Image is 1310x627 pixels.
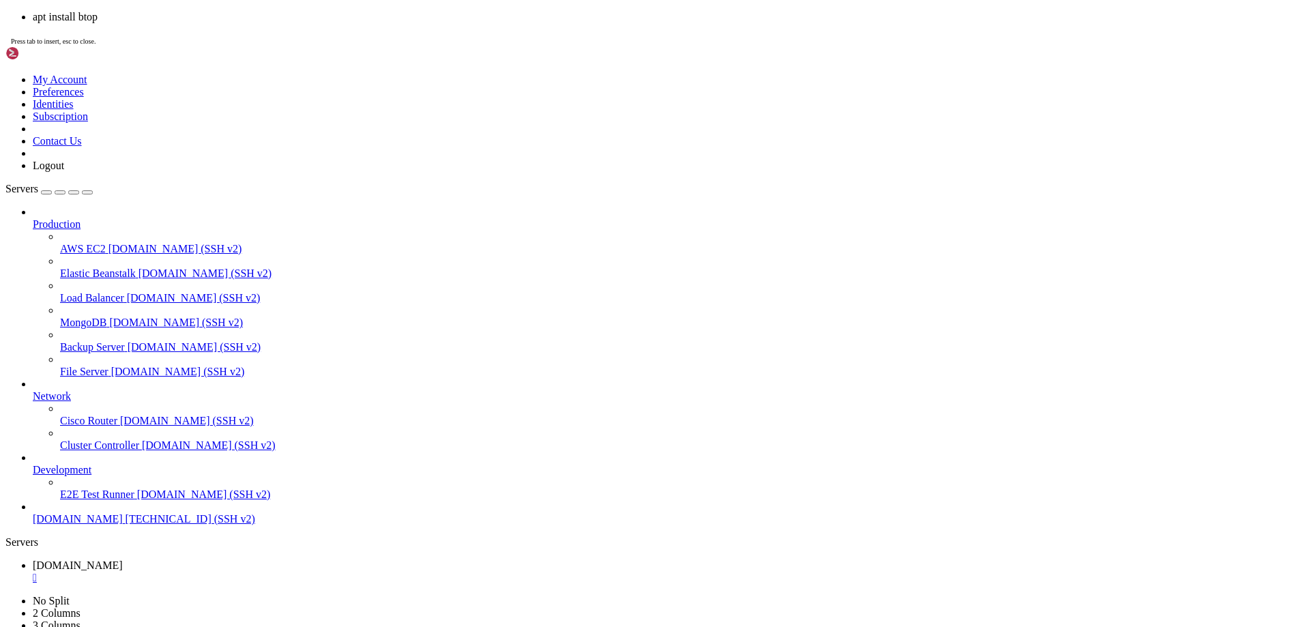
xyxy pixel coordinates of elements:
[33,595,70,607] a: No Split
[5,156,1133,168] x-row: Comment: To report abuse and illegal activity: [URL][DOMAIN_NAME]
[5,365,1133,377] x-row: OrgAbuseEmail: [EMAIL_ADDRESS][DOMAIN_NAME]
[5,40,1133,52] x-row: OrgId: GOGL
[5,435,1133,446] x-row: # available at: [URL][DOMAIN_NAME]
[5,353,1133,365] x-row: OrgAbusePhone: [PHONE_NUMBER]
[5,52,1133,63] x-row: Address: [STREET_ADDRESS]
[5,307,1133,319] x-row: OrgTechRef: [URL][DOMAIN_NAME]
[33,513,1305,525] a: [DOMAIN_NAME] [TECHNICAL_ID] (SSH v2)
[5,168,1133,179] x-row: Comment:
[5,87,1133,98] x-row: PostalCode: 94043
[5,377,1133,388] x-row: OrgAbuseRef: [URL][DOMAIN_NAME]
[5,481,1133,493] x-row: #
[60,489,1305,501] a: E2E Test Runner [DOMAIN_NAME] (SSH v2)
[33,160,64,171] a: Logout
[60,267,1305,280] a: Elastic Beanstalk [DOMAIN_NAME] (SSH v2)
[60,280,1305,304] li: Load Balancer [DOMAIN_NAME] (SSH v2)
[5,145,1133,156] x-row: Comment:
[33,206,1305,378] li: Production
[60,267,136,279] span: Elastic Beanstalk
[60,292,124,304] span: Load Balancer
[142,439,276,451] span: [DOMAIN_NAME] (SSH v2)
[60,341,1305,353] a: Backup Server [DOMAIN_NAME] (SSH v2)
[33,378,1305,452] li: Network
[5,411,1133,423] x-row: #
[33,11,1305,23] li: apt install btop
[60,427,1305,452] li: Cluster Controller [DOMAIN_NAME] (SSH v2)
[5,121,1133,133] x-row: Updated: [DATE]
[5,63,1133,75] x-row: City: [GEOGRAPHIC_DATA]
[5,504,1133,516] x-row: #
[5,183,38,194] span: Servers
[60,476,1305,501] li: E2E Test Runner [DOMAIN_NAME] (SSH v2)
[5,75,1133,87] x-row: StateProv: [GEOGRAPHIC_DATA]
[60,489,134,500] span: E2E Test Runner
[33,135,82,147] a: Contact Us
[5,179,1133,191] x-row: Comment: For legal requests: [URL][DOMAIN_NAME]
[33,464,1305,476] a: Development
[33,607,81,619] a: 2 Columns
[5,133,1133,145] x-row: Comment: Please note that the recommended way to file abuse complaints are located in the followi...
[5,423,1133,435] x-row: # ARIN WHOIS data and services are subject to the Terms of Use
[60,243,106,254] span: AWS EC2
[5,539,1133,551] x-row: : Google LLC
[60,292,1305,304] a: Load Balancer [DOMAIN_NAME] (SSH v2)
[60,353,1305,378] li: File Server [DOMAIN_NAME] (SSH v2)
[60,366,1305,378] a: File Server [DOMAIN_NAME] (SSH v2)
[60,403,1305,427] li: Cisco Router [DOMAIN_NAME] (SSH v2)
[5,330,1133,342] x-row: OrgAbuseHandle: ABUSE5250-ARIN
[126,513,255,525] span: [TECHNICAL_ID] (SSH v2)
[33,98,74,110] a: Identities
[5,191,1133,203] x-row: Comment:
[178,551,184,562] div: (30, 47)
[5,536,1305,549] div: Servers
[33,501,1305,525] li: [DOMAIN_NAME] [TECHNICAL_ID] (SSH v2)
[5,203,1133,214] x-row: Comment: Regards,
[33,390,1305,403] a: Network
[5,29,1133,40] x-row: OrgName: Google LLC
[60,439,1305,452] a: Cluster Controller [DOMAIN_NAME] (SSH v2)
[5,539,44,550] span: OrgName
[60,317,106,328] span: MongoDB
[33,86,84,98] a: Preferences
[33,559,123,571] span: [DOMAIN_NAME]
[109,317,243,328] span: [DOMAIN_NAME] (SSH v2)
[33,464,91,476] span: Development
[5,469,1133,481] x-row: # [URL][DOMAIN_NAME]
[5,551,1133,562] x-row: root@vps130383:~# apt install
[5,527,1133,539] x-row: root@vps130383:~# whois [TECHNICAL_ID] | grep OrgName
[33,452,1305,501] li: Development
[60,329,1305,353] li: Backup Server [DOMAIN_NAME] (SSH v2)
[5,261,1133,272] x-row: OrgTechHandle: ZG39-ARIN
[60,415,117,426] span: Cisco Router
[60,341,125,353] span: Backup Server
[120,415,254,426] span: [DOMAIN_NAME] (SSH v2)
[60,304,1305,329] li: MongoDB [DOMAIN_NAME] (SSH v2)
[60,439,139,451] span: Cluster Controller
[33,513,123,525] span: [DOMAIN_NAME]
[5,98,1133,110] x-row: Country: [GEOGRAPHIC_DATA]
[60,243,1305,255] a: AWS EC2 [DOMAIN_NAME] (SSH v2)
[60,366,108,377] span: File Server
[5,458,1133,469] x-row: # If you see inaccuracies in the results, please report at
[137,489,271,500] span: [DOMAIN_NAME] (SSH v2)
[5,295,1133,307] x-row: OrgTechEmail: [EMAIL_ADDRESS][DOMAIN_NAME]
[60,231,1305,255] li: AWS EC2 [DOMAIN_NAME] (SSH v2)
[5,46,84,60] img: Shellngn
[60,317,1305,329] a: MongoDB [DOMAIN_NAME] (SSH v2)
[5,493,1133,504] x-row: # Copyright [DATE]-[DATE], American Registry for Internet Numbers, Ltd.
[33,218,81,230] span: Production
[127,292,261,304] span: [DOMAIN_NAME] (SSH v2)
[33,111,88,122] a: Subscription
[33,572,1305,584] a: 
[60,415,1305,427] a: Cisco Router [DOMAIN_NAME] (SSH v2)
[108,243,242,254] span: [DOMAIN_NAME] (SSH v2)
[5,226,1133,237] x-row: Ref: [URL][DOMAIN_NAME]
[5,214,1133,226] x-row: Comment: The Google Team
[5,446,1133,458] x-row: #
[60,255,1305,280] li: Elastic Beanstalk [DOMAIN_NAME] (SSH v2)
[128,341,261,353] span: [DOMAIN_NAME] (SSH v2)
[5,183,93,194] a: Servers
[111,366,245,377] span: [DOMAIN_NAME] (SSH v2)
[5,272,1133,284] x-row: OrgTechName: Google LLC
